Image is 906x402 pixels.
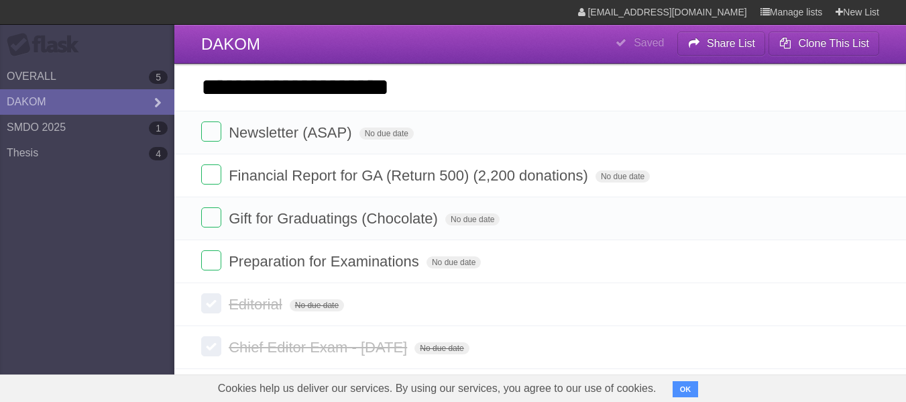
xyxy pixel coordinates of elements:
b: 1 [149,121,168,135]
button: OK [673,381,699,397]
b: 4 [149,147,168,160]
span: Cookies help us deliver our services. By using our services, you agree to our use of cookies. [205,375,670,402]
span: Preparation for Examinations [229,253,422,270]
label: Done [201,336,221,356]
label: Done [201,250,221,270]
button: Share List [677,32,766,56]
span: Newsletter (ASAP) [229,124,355,141]
b: Clone This List [798,38,869,49]
span: No due date [414,342,469,354]
button: Clone This List [769,32,879,56]
span: Financial Report for GA (Return 500) (2,200 donations) [229,167,591,184]
span: Chief Editor Exam - [DATE] [229,339,410,356]
span: No due date [445,213,500,225]
div: Flask [7,33,87,57]
span: Editorial [229,296,285,313]
b: Saved [634,37,664,48]
span: DAKOM [201,35,260,53]
label: Done [201,207,221,228]
span: No due date [359,128,414,140]
span: Gift for Graduatings (Chocolate) [229,210,441,227]
span: No due date [427,256,481,268]
label: Done [201,121,221,142]
b: 5 [149,70,168,84]
span: No due date [596,170,650,183]
span: No due date [290,299,344,311]
label: Done [201,293,221,313]
b: Share List [707,38,755,49]
label: Done [201,164,221,185]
